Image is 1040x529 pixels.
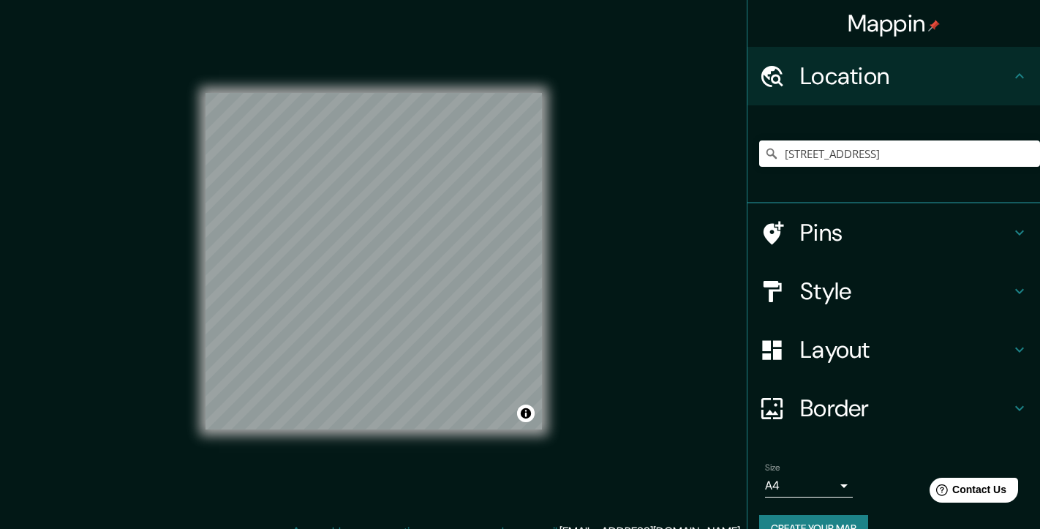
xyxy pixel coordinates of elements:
[800,218,1011,247] h4: Pins
[800,61,1011,91] h4: Location
[800,394,1011,423] h4: Border
[800,335,1011,364] h4: Layout
[747,379,1040,438] div: Border
[765,462,780,474] label: Size
[747,47,1040,105] div: Location
[765,474,853,498] div: A4
[759,140,1040,167] input: Pick your city or area
[747,203,1040,262] div: Pins
[747,320,1040,379] div: Layout
[206,93,542,429] canvas: Map
[928,20,940,31] img: pin-icon.png
[517,405,535,422] button: Toggle attribution
[848,9,941,38] h4: Mappin
[800,277,1011,306] h4: Style
[910,472,1024,513] iframe: Help widget launcher
[747,262,1040,320] div: Style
